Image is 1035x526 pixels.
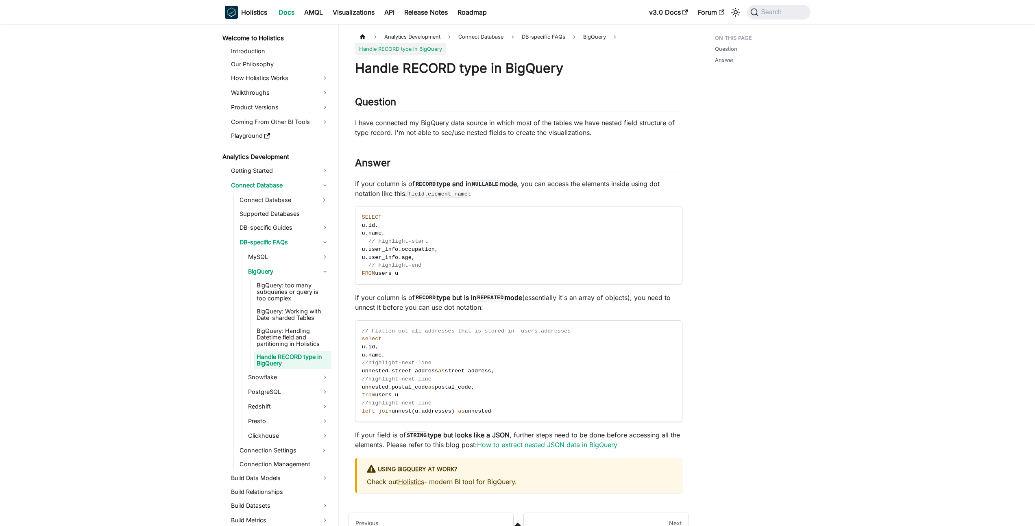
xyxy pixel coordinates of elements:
[362,230,365,236] span: u
[237,444,317,457] a: Connection Settings
[368,222,375,228] span: id
[362,408,375,414] span: left
[274,6,299,19] a: Docs
[246,400,331,413] a: Redshift
[229,499,331,512] a: Build Datasets
[362,392,375,398] span: from
[428,384,435,390] span: as
[328,6,379,19] a: Visualizations
[368,344,375,350] span: id
[388,368,392,374] span: .
[368,230,382,236] span: name
[225,6,238,19] img: Holistics
[254,280,331,304] a: BigQuery: too many subqueries or query is too complex
[229,46,331,57] a: Introduction
[644,6,693,19] a: v3.0 Docs
[362,336,382,342] span: select
[368,262,422,268] span: // highlight-end
[246,371,331,384] a: Snowflake
[367,477,673,487] p: Check out - modern BI tool for BigQuery.
[715,56,734,64] a: Answer
[471,384,475,390] span: ,
[246,250,331,263] a: MySQL
[368,246,398,252] span: user_info
[362,384,388,390] span: unnested
[399,6,453,19] a: Release Notes
[220,151,331,163] a: Analytics Development
[375,270,398,276] span: users u
[693,6,729,19] a: Forum
[362,222,365,228] span: u
[365,246,368,252] span: .
[368,254,398,261] span: user_info
[451,408,455,414] span: )
[438,368,445,374] span: as
[246,415,331,428] a: Presto
[229,130,331,141] a: Playground
[392,384,428,390] span: postal_code
[246,385,331,398] a: PostgreSQL
[367,464,673,475] div: Using BigQuery at work?
[375,392,398,398] span: users u
[362,368,388,374] span: unnested
[381,230,385,236] span: ,
[229,179,331,192] a: Connect Database
[392,368,438,374] span: street_address
[406,431,428,439] code: STRING
[412,408,415,414] span: (
[381,352,385,358] span: ,
[299,6,328,19] a: AMQL
[476,293,505,302] code: REPEATED
[246,429,331,442] a: Clickhouse
[229,115,331,128] a: Coming From Other BI Tools
[229,472,331,485] a: Build Data Models
[229,59,331,70] a: Our Philosophy
[380,31,445,43] span: Analytics Development
[365,222,368,228] span: .
[388,384,392,390] span: .
[362,344,365,350] span: u
[229,486,331,498] a: Build Relationships
[355,118,682,137] p: I have connected my BigQuery data source in which most of the tables we have nested field structu...
[217,24,339,526] nav: Docs sidebar
[368,352,382,358] span: name
[491,368,495,374] span: ,
[465,408,491,414] span: unnested
[378,408,392,414] span: join
[317,193,331,206] button: Expand sidebar category 'Connect Database'
[715,45,737,53] a: Question
[241,7,267,17] b: Holistics
[237,208,331,220] a: Supported Databases
[418,408,421,414] span: .
[471,180,499,188] code: NULLABLE
[254,351,331,369] a: Handle RECORD type in BigQuery
[454,31,508,43] span: Connect Database
[365,352,368,358] span: .
[375,222,378,228] span: ,
[398,246,401,252] span: .
[229,164,331,177] a: Getting Started
[421,408,451,414] span: addresses
[747,5,810,20] button: Search (Command+K)
[365,344,368,350] span: .
[355,179,682,198] p: If your column is of , you can access the elements inside using dot notation like this: :
[398,254,401,261] span: .
[415,408,418,414] span: u
[237,236,331,249] a: DB-specific FAQs
[355,96,682,111] h2: Question
[220,33,331,44] a: Welcome to Holistics
[729,6,742,19] button: Switch between dark and light mode (currently system mode)
[398,478,424,486] a: Holistics
[362,246,365,252] span: u
[362,254,365,261] span: u
[362,376,431,382] span: //highlight-next-line
[415,293,523,302] strong: type but is in mode
[355,293,682,312] p: If your column is of (essentially it's an array of objects), you need to unnest it before you can...
[362,328,574,334] span: // Flatten out all addresses that is stored in `users.addresses`
[229,86,331,99] a: Walkthroughs
[365,230,368,236] span: .
[412,254,415,261] span: ,
[458,408,464,414] span: as
[229,72,331,85] a: How Holistics Works
[401,246,435,252] span: occupation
